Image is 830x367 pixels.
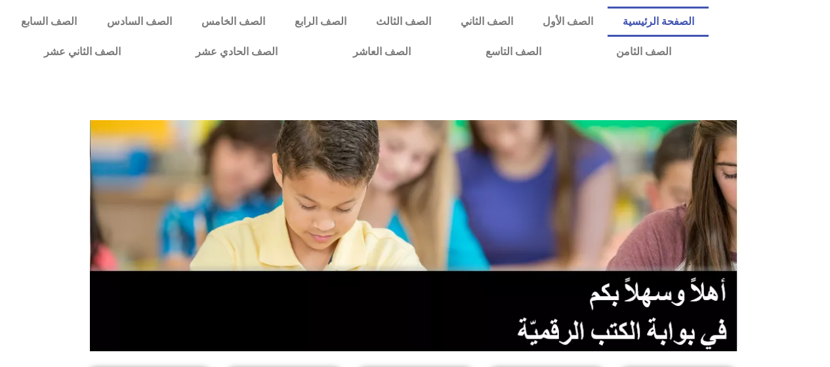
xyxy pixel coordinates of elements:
a: الصف الثاني [446,7,528,37]
a: الصف الأول [528,7,608,37]
a: الصفحة الرئيسية [608,7,709,37]
a: الصف الرابع [280,7,361,37]
a: الصف السادس [92,7,186,37]
a: الصف الثالث [361,7,446,37]
a: الصف الخامس [186,7,280,37]
a: الصف الثامن [579,37,709,67]
a: الصف العاشر [316,37,448,67]
a: الصف الثاني عشر [7,37,158,67]
a: الصف الحادي عشر [158,37,315,67]
a: الصف التاسع [448,37,579,67]
a: الصف السابع [7,7,92,37]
